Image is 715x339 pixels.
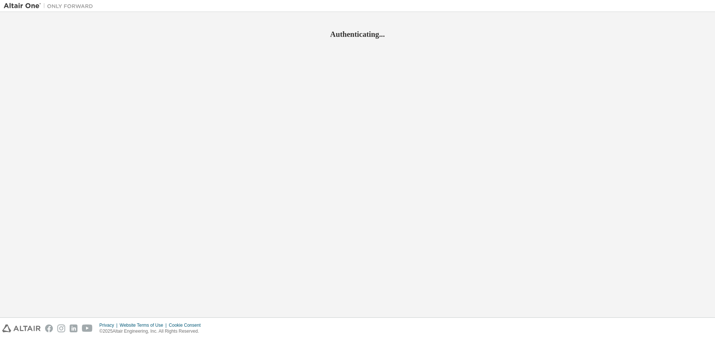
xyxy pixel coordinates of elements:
h2: Authenticating... [4,29,711,39]
img: youtube.svg [82,324,93,332]
img: Altair One [4,2,97,10]
div: Privacy [99,322,120,328]
img: instagram.svg [57,324,65,332]
img: altair_logo.svg [2,324,41,332]
img: linkedin.svg [70,324,77,332]
p: © 2025 Altair Engineering, Inc. All Rights Reserved. [99,328,205,335]
div: Website Terms of Use [120,322,169,328]
img: facebook.svg [45,324,53,332]
div: Cookie Consent [169,322,205,328]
